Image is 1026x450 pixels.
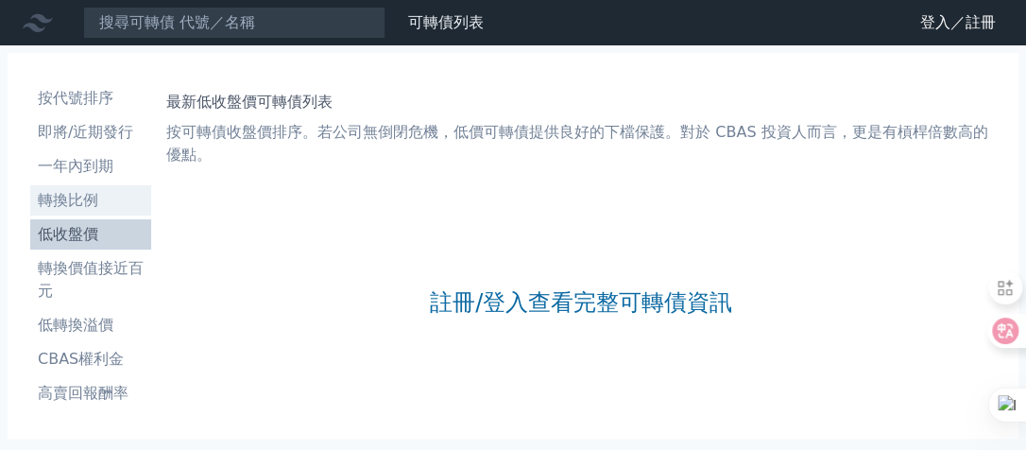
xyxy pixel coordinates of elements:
a: 低收盤價 [30,219,151,250]
p: 按可轉債收盤價排序。若公司無倒閉危機，低價可轉債提供良好的下檔保護。對於 CBAS 投資人而言，更是有槓桿倍數高的優點。 [166,121,996,166]
li: 高賣回報酬率 [30,382,151,405]
li: 轉換比例 [30,189,151,212]
a: 一年內到期 [30,151,151,182]
a: 轉換價值接近百元 [30,253,151,306]
li: 一年內到期 [30,155,151,178]
li: 即將/近期發行 [30,121,151,144]
a: 高賣回報酬率 [30,378,151,408]
a: 可轉債列表 [408,13,484,31]
li: 按代號排序 [30,87,151,110]
li: CBAS權利金 [30,348,151,371]
a: 登入／註冊 [905,8,1011,38]
a: CBAS權利金 [30,344,151,374]
input: 搜尋可轉債 代號／名稱 [83,7,385,39]
a: 即將/近期發行 [30,117,151,147]
h1: 最新低收盤價可轉債列表 [166,91,996,113]
a: 轉換比例 [30,185,151,216]
a: 按代號排序 [30,83,151,113]
li: 轉換價值接近百元 [30,257,151,303]
a: 低轉換溢價 [30,310,151,340]
li: 低收盤價 [30,223,151,246]
a: 註冊/登入查看完整可轉債資訊 [430,287,732,318]
li: 低轉換溢價 [30,314,151,337]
